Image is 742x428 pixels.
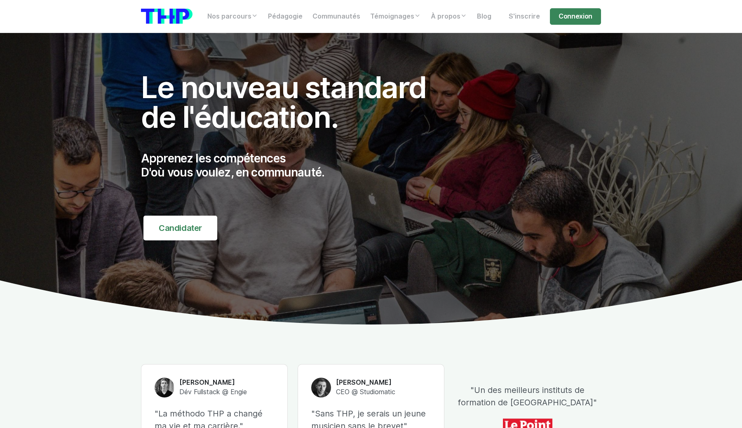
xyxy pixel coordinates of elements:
[179,378,247,387] h6: [PERSON_NAME]
[141,152,444,179] p: Apprenez les compétences D'où vous voulez, en communauté.
[308,8,365,25] a: Communautés
[426,8,472,25] a: À propos
[336,378,395,387] h6: [PERSON_NAME]
[155,378,174,397] img: Titouan
[141,73,444,132] h1: Le nouveau standard de l'éducation.
[179,388,247,396] span: Dév Fullstack @ Engie
[454,384,601,409] p: "Un des meilleurs instituts de formation de [GEOGRAPHIC_DATA]"
[365,8,426,25] a: Témoignages
[504,8,545,25] a: S'inscrire
[550,8,601,25] a: Connexion
[202,8,263,25] a: Nos parcours
[311,378,331,397] img: Anthony
[472,8,496,25] a: Blog
[141,9,193,24] img: logo
[143,216,217,240] a: Candidater
[263,8,308,25] a: Pédagogie
[336,388,395,396] span: CEO @ Studiomatic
